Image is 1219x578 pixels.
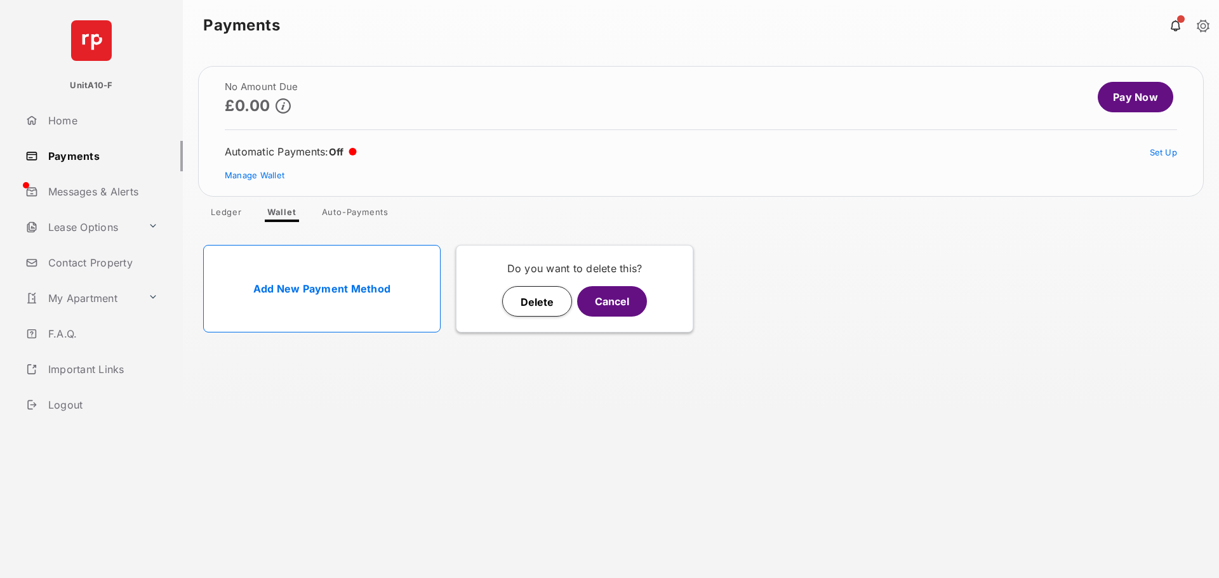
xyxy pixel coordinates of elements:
h2: No Amount Due [225,82,298,92]
a: Manage Wallet [225,170,284,180]
strong: Payments [203,18,280,33]
img: svg+xml;base64,PHN2ZyB4bWxucz0iaHR0cDovL3d3dy53My5vcmcvMjAwMC9zdmciIHdpZHRoPSI2NCIgaGVpZ2h0PSI2NC... [71,20,112,61]
a: Set Up [1150,147,1178,157]
span: Off [329,146,344,158]
a: My Apartment [20,283,143,313]
p: Do you want to delete this? [467,261,683,276]
button: Delete [502,286,572,317]
a: Home [20,105,183,136]
a: Wallet [257,207,307,222]
a: Auto-Payments [312,207,399,222]
a: Add New Payment Method [203,245,441,332]
p: UnitA10-F [70,79,112,92]
button: Cancel [577,286,647,317]
a: Lease Options [20,212,143,242]
a: Logout [20,390,183,420]
a: F.A.Q. [20,319,183,349]
a: Important Links [20,354,163,384]
a: Payments [20,141,183,171]
p: £0.00 [225,97,270,114]
a: Ledger [201,207,252,222]
div: Automatic Payments : [225,145,357,158]
a: Messages & Alerts [20,176,183,207]
a: Contact Property [20,247,183,278]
